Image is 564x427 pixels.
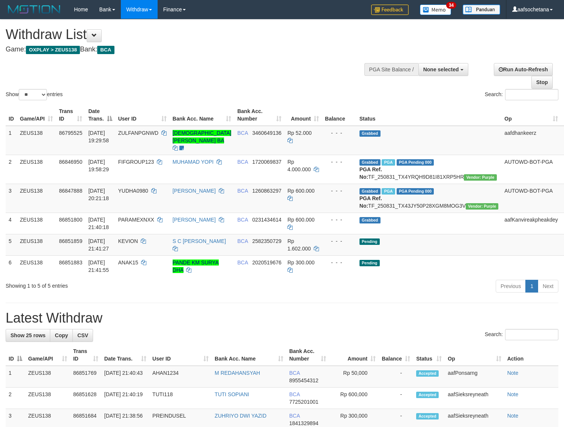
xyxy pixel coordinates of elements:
[325,259,353,266] div: - - -
[379,344,413,366] th: Balance: activate to sort column ascending
[525,280,538,293] a: 1
[287,159,311,172] span: Rp 4.000.000
[464,174,496,181] span: Vendor URL: https://trx4.1velocity.biz
[364,63,418,76] div: PGA Site Balance /
[101,366,149,388] td: [DATE] 21:40:43
[70,344,101,366] th: Trans ID: activate to sort column ascending
[505,329,558,340] input: Search:
[101,388,149,409] td: [DATE] 21:40:19
[252,238,281,244] span: Copy 2582350729 to clipboard
[287,260,314,266] span: Rp 300.000
[17,213,56,234] td: ZEUS138
[445,388,504,409] td: aafSieksreyneath
[413,344,445,366] th: Status: activate to sort column ascending
[11,332,45,338] span: Show 25 rows
[507,391,519,397] a: Note
[59,130,82,136] span: 86795525
[325,216,353,223] div: - - -
[289,413,300,419] span: BCA
[70,366,101,388] td: 86851769
[505,89,558,100] input: Search:
[118,130,158,136] span: ZULFANPGNWD
[59,159,82,165] span: 86846950
[287,238,311,252] span: Rp 1.602.000
[382,188,395,195] span: Marked by aafnoeunsreypich
[356,104,502,126] th: Status
[325,187,353,195] div: - - -
[17,234,56,255] td: ZEUS138
[289,370,300,376] span: BCA
[252,159,281,165] span: Copy 1720069837 to clipboard
[115,104,170,126] th: User ID: activate to sort column ascending
[101,344,149,366] th: Date Trans.: activate to sort column ascending
[504,344,558,366] th: Action
[17,104,56,126] th: Game/API: activate to sort column ascending
[118,260,138,266] span: ANAK15
[289,377,319,383] span: Copy 8955454312 to clipboard
[72,329,93,342] a: CSV
[85,104,115,126] th: Date Trans.: activate to sort column descending
[6,279,229,290] div: Showing 1 to 5 of 5 entries
[97,46,114,54] span: BCA
[494,63,553,76] a: Run Auto-Refresh
[6,366,25,388] td: 1
[420,5,451,15] img: Button%20Memo.svg
[379,388,413,409] td: -
[289,420,319,426] span: Copy 1841329894 to clipboard
[416,413,439,419] span: Accepted
[501,184,561,213] td: AUTOWD-BOT-PGA
[215,413,266,419] a: ZUHRIYO DWI YAZID
[6,4,63,15] img: MOTION_logo.png
[284,104,322,126] th: Amount: activate to sort column ascending
[88,159,109,172] span: [DATE] 19:58:29
[446,2,456,9] span: 34
[287,217,314,223] span: Rp 600.000
[416,392,439,398] span: Accepted
[77,332,88,338] span: CSV
[59,260,82,266] span: 86851883
[325,158,353,166] div: - - -
[212,344,286,366] th: Bank Acc. Name: activate to sort column ascending
[501,155,561,184] td: AUTOWD-BOT-PGA
[88,260,109,273] span: [DATE] 21:41:55
[173,217,216,223] a: [PERSON_NAME]
[397,159,434,166] span: PGA Pending
[6,89,63,100] label: Show entries
[485,89,558,100] label: Search:
[118,217,154,223] span: PARAMEXNXX
[50,329,73,342] a: Copy
[149,344,212,366] th: User ID: activate to sort column ascending
[118,159,154,165] span: FIFGROUP123
[356,184,502,213] td: TF_250831_TX43JY50P28XGM8MOG3V
[149,366,212,388] td: AHAN1234
[6,126,17,155] td: 1
[59,238,82,244] span: 86851859
[501,126,561,155] td: aafdhankeerz
[445,344,504,366] th: Op: activate to sort column ascending
[287,188,314,194] span: Rp 600.000
[149,388,212,409] td: TUTI118
[237,130,248,136] span: BCA
[215,370,260,376] a: M REDAHANSYAH
[118,188,148,194] span: YUDHA0980
[88,188,109,201] span: [DATE] 20:21:18
[17,184,56,213] td: ZEUS138
[507,370,519,376] a: Note
[215,391,249,397] a: TUTI SOPIANI
[286,344,329,366] th: Bank Acc. Number: activate to sort column ascending
[501,104,561,126] th: Op: activate to sort column ascending
[59,188,82,194] span: 86847888
[170,104,235,126] th: Bank Acc. Name: activate to sort column ascending
[88,217,109,230] span: [DATE] 21:40:18
[88,130,109,143] span: [DATE] 19:29:58
[325,129,353,137] div: - - -
[6,104,17,126] th: ID
[359,130,381,137] span: Grabbed
[25,366,70,388] td: ZEUS138
[6,46,368,53] h4: Game: Bank:
[17,255,56,277] td: ZEUS138
[359,195,382,209] b: PGA Ref. No:
[531,76,553,89] a: Stop
[329,344,379,366] th: Amount: activate to sort column ascending
[356,155,502,184] td: TF_250831_TX4YRQH9D81I81XRP5HR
